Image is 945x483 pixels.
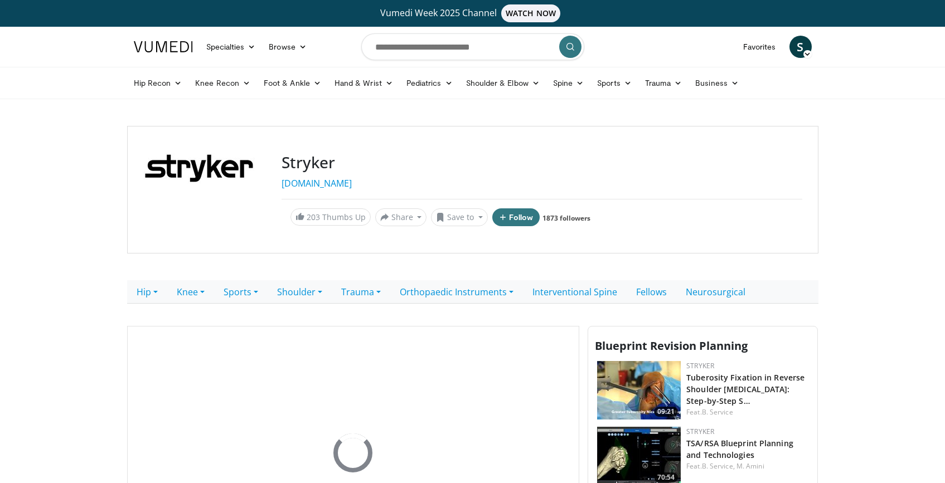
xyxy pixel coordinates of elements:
a: TSA/RSA Blueprint Planning and Technologies [686,438,793,460]
a: Sports [214,280,268,304]
span: 09:21 [654,407,678,417]
a: 203 Thumbs Up [290,208,371,226]
a: Tuberosity Fixation in Reverse Shoulder [MEDICAL_DATA]: Step-by-Step S… [686,372,805,406]
a: Knee [167,280,214,304]
a: Vumedi Week 2025 ChannelWATCH NOW [135,4,810,22]
a: Neurosurgical [676,280,755,304]
span: Blueprint Revision Planning [595,338,748,353]
a: B. Service [702,407,733,417]
a: Business [689,72,745,94]
button: Share [375,208,427,226]
h3: Stryker [282,153,802,172]
span: 70:54 [654,472,678,482]
a: Spine [546,72,590,94]
div: Feat. [686,461,808,471]
a: Orthopaedic Instruments [390,280,523,304]
a: Hand & Wrist [328,72,400,94]
a: Hip [127,280,167,304]
a: Trauma [638,72,689,94]
a: Pediatrics [400,72,459,94]
a: Stryker [686,361,714,370]
span: 203 [307,212,320,222]
a: Knee Recon [188,72,257,94]
a: Sports [590,72,638,94]
a: Fellows [627,280,676,304]
a: Specialties [200,36,263,58]
div: Feat. [686,407,808,417]
a: Shoulder [268,280,332,304]
img: VuMedi Logo [134,41,193,52]
a: Interventional Spine [523,280,627,304]
a: Trauma [332,280,390,304]
a: Browse [262,36,313,58]
input: Search topics, interventions [361,33,584,60]
a: B. Service, [702,461,735,471]
button: Follow [492,208,540,226]
a: [DOMAIN_NAME] [282,177,352,189]
span: WATCH NOW [501,4,560,22]
a: 1873 followers [542,213,590,223]
img: 0f82aaa6-ebff-41f2-ae4a-9f36684ef98a.150x105_q85_crop-smart_upscale.jpg [597,361,681,419]
a: Stryker [686,427,714,436]
a: S [789,36,812,58]
a: Foot & Ankle [257,72,328,94]
a: Hip Recon [127,72,189,94]
button: Save to [431,208,488,226]
a: Shoulder & Elbow [459,72,546,94]
a: Favorites [736,36,783,58]
a: M. Amini [736,461,764,471]
a: 09:21 [597,361,681,419]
